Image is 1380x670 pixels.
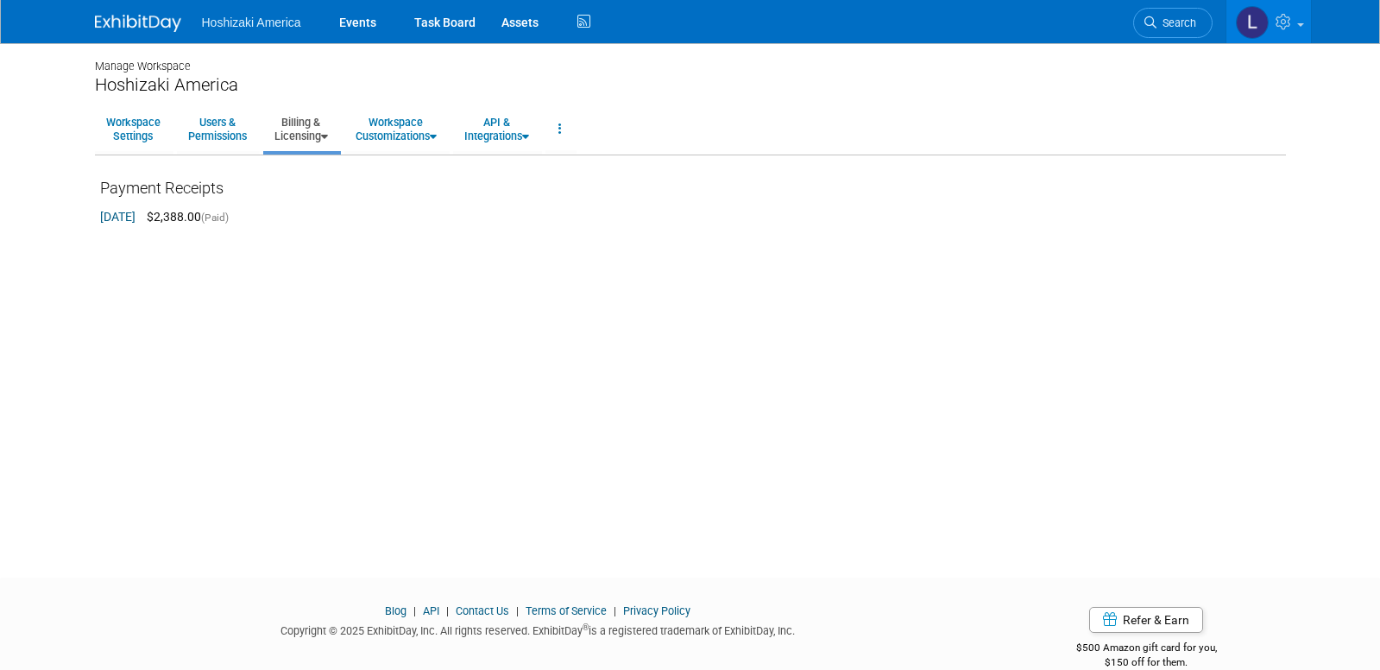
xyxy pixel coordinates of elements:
span: | [609,604,621,617]
span: | [512,604,523,617]
a: Billing &Licensing [263,108,339,150]
a: WorkspaceSettings [95,108,172,150]
img: Lori Northeim [1236,6,1269,39]
span: | [442,604,453,617]
a: Refer & Earn [1089,607,1203,633]
a: [DATE] [100,210,135,224]
div: Hoshizaki America [95,74,1286,96]
span: | [409,604,420,617]
div: $150 off for them. [1007,655,1286,670]
a: Users &Permissions [177,108,258,150]
a: Terms of Service [526,604,607,617]
div: $500 Amazon gift card for you, [1007,629,1286,669]
a: API [423,604,439,617]
div: Copyright © 2025 ExhibitDay, Inc. All rights reserved. ExhibitDay is a registered trademark of Ex... [95,619,982,639]
sup: ® [583,623,589,632]
a: WorkspaceCustomizations [344,108,448,150]
span: (Paid) [201,212,229,224]
span: Hoshizaki America [202,16,301,29]
span: Search [1156,16,1196,29]
div: Payment Receipts [100,177,1281,208]
div: Manage Workspace [95,43,1286,74]
a: Blog [385,604,406,617]
a: Contact Us [456,604,509,617]
a: API &Integrations [453,108,540,150]
a: Search [1133,8,1213,38]
img: ExhibitDay [95,15,181,32]
a: Privacy Policy [623,604,690,617]
span: $2,388.00 [138,210,201,224]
